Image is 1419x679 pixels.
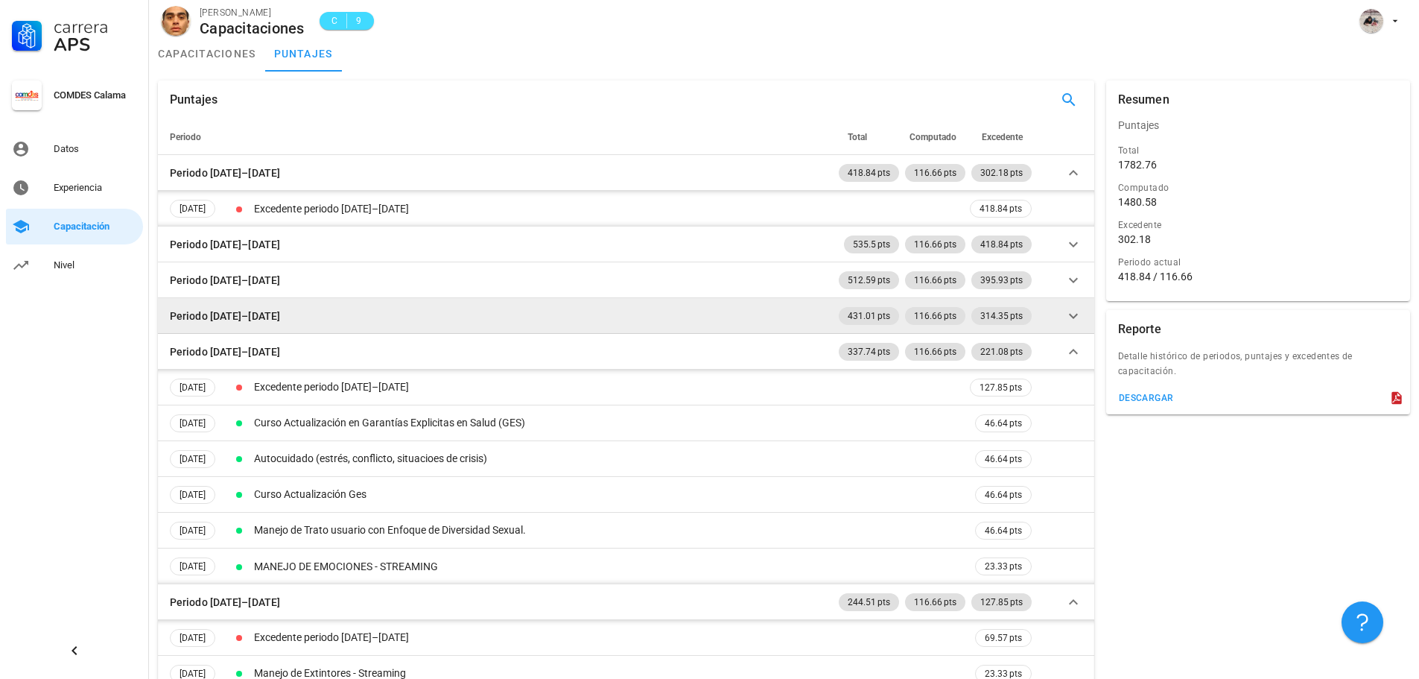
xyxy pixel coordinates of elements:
div: Periodo [DATE]–[DATE] [170,236,280,253]
th: Periodo [158,119,836,155]
div: Experiencia [54,182,137,194]
a: Capacitación [6,209,143,244]
span: C [328,13,340,28]
td: Excedente periodo [DATE]–[DATE] [251,191,967,227]
span: 395.93 pts [980,271,1023,289]
td: Manejo de Trato usuario con Enfoque de Diversidad Sexual. [251,513,967,549]
div: Total [1118,143,1398,158]
div: 302.18 [1118,233,1151,246]
span: 418.84 pts [980,236,1023,253]
div: descargar [1118,393,1174,403]
span: 46.64 pts [985,487,1022,502]
span: [DATE] [180,487,206,503]
span: Periodo [170,132,201,142]
div: Periodo actual [1118,255,1398,270]
div: Periodo [DATE]–[DATE] [170,272,280,288]
span: 116.66 pts [914,593,956,611]
div: Computado [1118,180,1398,195]
span: 46.64 pts [985,523,1022,538]
span: 46.64 pts [985,416,1022,431]
span: 116.66 pts [914,271,956,289]
span: [DATE] [180,379,206,396]
td: Autocuidado (estrés, conflicto, situacioes de crisis) [251,441,967,477]
span: 512.59 pts [848,271,890,289]
span: 337.74 pts [848,343,890,361]
div: Capacitaciones [200,20,305,37]
span: [DATE] [180,200,206,217]
div: Datos [54,143,137,155]
span: 127.85 pts [980,379,1022,396]
span: 127.85 pts [980,593,1023,611]
div: Excedente [1118,218,1398,233]
td: Curso Actualización en Garantías Explicitas en Salud (GES) [251,405,967,441]
span: [DATE] [180,451,206,467]
div: Periodo [DATE]–[DATE] [170,344,280,360]
span: 116.66 pts [914,307,956,325]
span: Excedente [982,132,1023,142]
span: 221.08 pts [980,343,1023,361]
span: 9 [353,13,365,28]
div: 418.84 / 116.66 [1118,270,1398,283]
span: [DATE] [180,522,206,539]
div: Periodo [DATE]–[DATE] [170,165,280,181]
a: capacitaciones [149,36,265,72]
a: puntajes [265,36,342,72]
div: Carrera [54,18,137,36]
div: APS [54,36,137,54]
span: Computado [910,132,956,142]
span: 116.66 pts [914,236,956,253]
span: 418.84 pts [980,200,1022,217]
div: 1480.58 [1118,195,1157,209]
button: descargar [1112,388,1180,408]
div: avatar [161,6,191,36]
div: Periodo [DATE]–[DATE] [170,308,280,324]
span: 69.57 pts [985,630,1022,646]
th: Excedente [968,119,1035,155]
td: Curso Actualización Ges [251,477,967,513]
span: 314.35 pts [980,307,1023,325]
div: Puntajes [1106,107,1410,143]
div: Puntajes [170,80,218,119]
div: Capacitación [54,221,137,233]
span: 418.84 pts [848,164,890,182]
span: [DATE] [180,558,206,575]
span: 23.33 pts [985,559,1022,574]
div: 1782.76 [1118,158,1157,171]
div: Detalle histórico de periodos, puntajes y excedentes de capacitación. [1106,349,1410,388]
span: 116.66 pts [914,343,956,361]
div: [PERSON_NAME] [200,5,305,20]
th: Computado [902,119,968,155]
span: 244.51 pts [848,593,890,611]
div: Reporte [1118,310,1161,349]
span: 431.01 pts [848,307,890,325]
div: COMDES Calama [54,89,137,101]
td: Excedente periodo [DATE]–[DATE] [251,370,967,405]
div: Nivel [54,259,137,271]
a: Nivel [6,247,143,283]
span: [DATE] [180,630,206,646]
span: 535.5 pts [853,236,890,253]
th: Total [836,119,902,155]
td: MANEJO DE EMOCIONES - STREAMING [251,549,967,584]
div: Resumen [1118,80,1169,119]
span: [DATE] [180,415,206,432]
td: Excedente periodo [DATE]–[DATE] [251,620,972,656]
a: Experiencia [6,170,143,206]
div: Periodo [DATE]–[DATE] [170,594,280,610]
a: Datos [6,131,143,167]
span: 302.18 pts [980,164,1023,182]
span: Total [848,132,867,142]
span: 46.64 pts [985,452,1022,467]
span: 116.66 pts [914,164,956,182]
div: avatar [1359,9,1383,33]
